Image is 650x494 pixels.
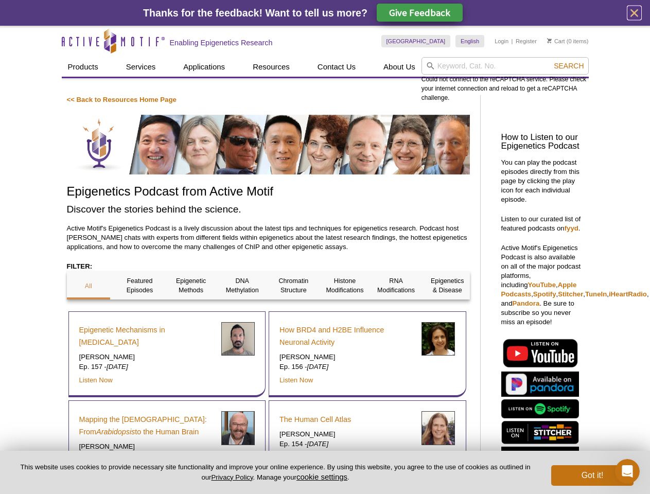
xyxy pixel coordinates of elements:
[426,276,469,295] p: Epigenetics & Disease
[421,57,589,75] input: Keyword, Cat. No.
[501,243,584,327] p: Active Motif's Epigenetics Podcast is also available on all of the major podcast platforms, inclu...
[279,362,414,372] p: Ep. 156 -
[79,352,214,362] p: [PERSON_NAME]
[79,376,113,384] a: Listen Now
[389,7,450,19] span: Give Feedback
[501,447,579,469] img: Listen on iHeartRadio
[211,473,253,481] a: Privacy Policy
[381,35,451,47] a: [GEOGRAPHIC_DATA]
[220,276,264,295] p: DNA Methylation
[307,363,329,370] em: [DATE]
[547,35,589,47] li: (0 items)
[118,276,162,295] p: Featured Episodes
[609,290,647,298] a: iHeartRadio
[79,324,214,348] a: Epigenetic Mechanisms in [MEDICAL_DATA]
[170,38,273,47] h2: Enabling Epigenetics Research
[169,276,213,295] p: Epigenetic Methods
[554,62,584,70] span: Search
[501,337,579,369] img: Listen on YouTube
[67,115,470,174] img: Discover the stories behind the science.
[513,299,540,307] a: Pandora
[547,38,552,43] img: Your Cart
[67,96,177,103] a: << Back to Resources Home Page
[455,35,484,47] a: English
[221,411,255,445] img: Joseph Ecker headshot
[272,276,315,295] p: Chromatin Structure
[67,224,470,252] p: Active Motif's Epigenetics Podcast is a lively discussion about the latest tips and techniques fo...
[501,215,584,233] p: Listen to our curated list of featured podcasts on .
[67,281,111,291] p: All
[307,440,329,448] em: [DATE]
[547,38,565,45] a: Cart
[551,61,587,70] button: Search
[79,413,214,438] a: Mapping the [DEMOGRAPHIC_DATA]: FromArabidopsisto the Human Brain
[79,362,214,372] p: Ep. 157 -
[377,57,421,77] a: About Us
[421,322,455,356] img: Erica Korb headshot
[311,57,362,77] a: Contact Us
[512,35,513,47] li: |
[296,472,347,481] button: cookie settings
[501,372,579,397] img: Listen on Pandora
[501,281,577,298] a: Apple Podcasts
[279,413,351,426] a: The Human Cell Atlas
[67,185,470,200] h1: Epigenetics Podcast from Active Motif
[615,459,640,484] iframe: Intercom live chat
[501,399,579,418] img: Listen on Spotify
[96,428,135,436] em: Arabidopsis
[501,133,584,151] h3: How to Listen to our Epigenetics Podcast
[279,376,313,384] a: Listen Now
[421,411,455,445] img: Sarah Teichmann headshot
[279,324,414,348] a: How BRD4 and H2BE Influence Neuronal Activity
[495,38,508,45] a: Login
[16,463,534,482] p: This website uses cookies to provide necessary site functionality and improve your online experie...
[501,158,584,204] p: You can play the podcast episodes directly from this page by clicking the play icon for each indi...
[533,290,556,298] a: Spotify
[62,57,104,77] a: Products
[421,57,589,102] div: Could not connect to the reCAPTCHA service. Please check your internet connection and reload to g...
[279,439,414,449] p: Ep. 154 -
[67,202,470,216] h2: Discover the stories behind the science.
[279,430,414,439] p: [PERSON_NAME]
[79,442,214,451] p: [PERSON_NAME]
[279,352,414,362] p: [PERSON_NAME]
[551,465,634,486] button: Got it!
[177,57,231,77] a: Applications
[528,281,556,289] a: YouTube
[67,262,93,270] strong: FILTER:
[107,363,128,370] em: [DATE]
[120,57,162,77] a: Services
[143,7,367,19] span: Thanks for the feedback! Want to tell us more?
[374,276,418,295] p: RNA Modifications
[558,290,583,298] a: Stitcher
[565,224,578,232] a: fyyd
[247,57,296,77] a: Resources
[323,276,367,295] p: Histone Modifications
[221,322,255,356] img: Luca Magnani headshot
[501,421,579,444] img: Listen on Stitcher
[585,290,607,298] a: TuneIn
[516,38,537,45] a: Register
[628,7,641,20] button: close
